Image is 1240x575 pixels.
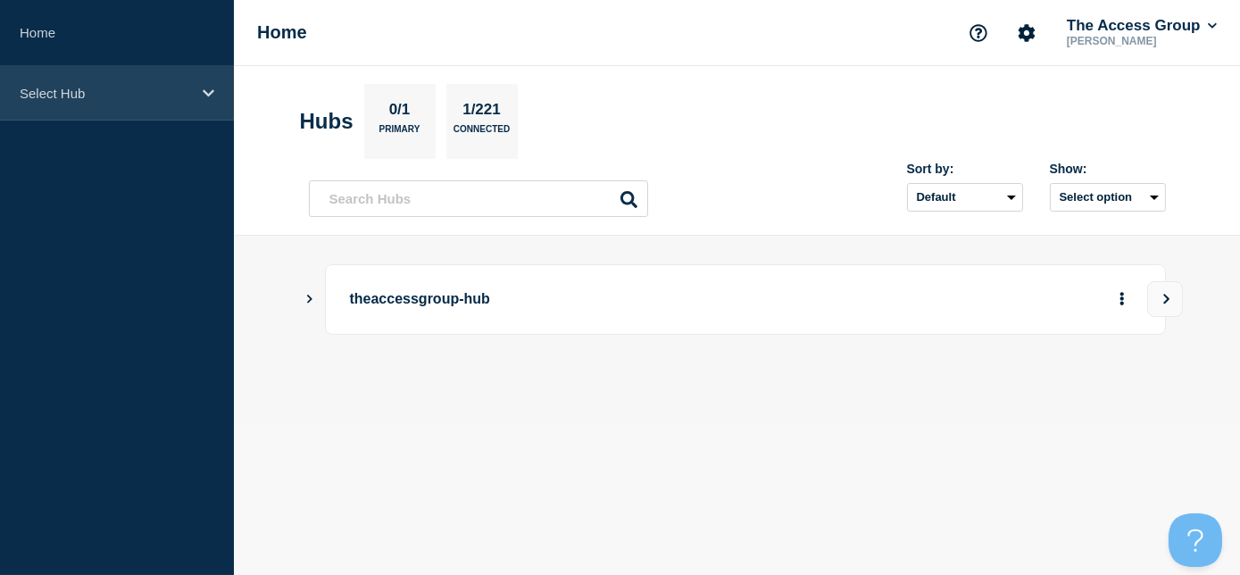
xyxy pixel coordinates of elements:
[1063,17,1220,35] button: The Access Group
[1169,513,1222,567] iframe: Help Scout Beacon - Open
[907,183,1023,212] select: Sort by
[350,283,844,316] p: theaccessgroup-hub
[1050,162,1166,176] div: Show:
[257,22,307,43] h1: Home
[309,180,648,217] input: Search Hubs
[456,101,508,124] p: 1/221
[379,124,420,143] p: Primary
[1008,14,1045,52] button: Account settings
[1063,35,1220,47] p: [PERSON_NAME]
[960,14,997,52] button: Support
[300,109,354,134] h2: Hubs
[1147,281,1183,317] button: View
[1050,183,1166,212] button: Select option
[1111,283,1134,316] button: More actions
[305,293,314,306] button: Show Connected Hubs
[20,86,191,101] p: Select Hub
[382,101,417,124] p: 0/1
[454,124,510,143] p: Connected
[907,162,1023,176] div: Sort by:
